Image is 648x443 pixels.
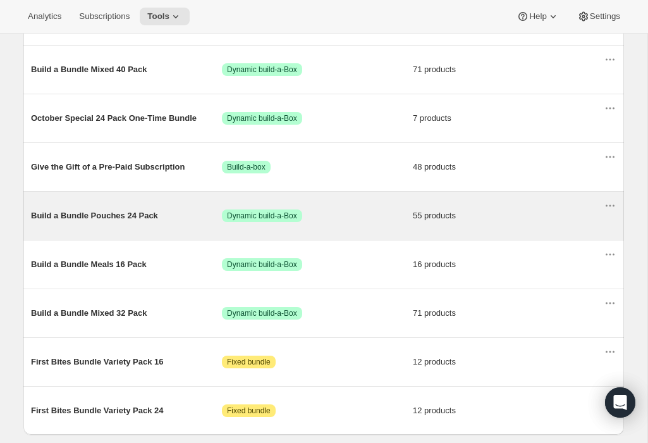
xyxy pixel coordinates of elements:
span: First Bites Bundle Variety Pack 24 [31,404,222,417]
button: Actions for Build a Bundle Pouches 24 Pack [601,197,619,215]
span: 12 products [413,404,604,417]
span: Analytics [28,11,61,22]
span: 16 products [413,258,604,271]
button: Actions for First Bites Bundle Variety Pack 24 [601,392,619,409]
span: Dynamic build-a-Box [227,308,297,318]
span: Dynamic build-a-Box [227,211,297,221]
button: Actions for Give the Gift of a Pre-Paid Subscription [601,148,619,166]
button: Actions for Build a Bundle Mixed 32 Pack [601,294,619,312]
button: Analytics [20,8,69,25]
button: Tools [140,8,190,25]
span: Dynamic build-a-Box [227,65,297,75]
span: First Bites Bundle Variety Pack 16 [31,356,222,368]
span: Build a Bundle Meals 16 Pack [31,258,222,271]
span: 71 products [413,307,604,320]
span: 7 products [413,112,604,125]
span: Dynamic build-a-Box [227,259,297,270]
span: Fixed bundle [227,357,271,367]
span: 71 products [413,63,604,76]
button: Actions for First Bites Bundle Variety Pack 16 [601,343,619,361]
button: Actions for Build a Bundle Mixed 40 Pack [601,51,619,68]
span: Dynamic build-a-Box [227,113,297,123]
span: Build a Bundle Pouches 24 Pack [31,209,222,222]
span: Settings [590,11,620,22]
span: October Special 24 Pack One-Time Bundle [31,112,222,125]
span: 12 products [413,356,604,368]
span: Help [529,11,546,22]
button: Subscriptions [71,8,137,25]
span: Subscriptions [79,11,130,22]
span: 48 products [413,161,604,173]
button: Actions for Build a Bundle Meals 16 Pack [601,246,619,263]
span: Give the Gift of a Pre-Paid Subscription [31,161,222,173]
div: Open Intercom Messenger [605,387,635,418]
button: Settings [570,8,628,25]
button: Actions for October Special 24 Pack One-Time Bundle [601,99,619,117]
span: 55 products [413,209,604,222]
span: Build-a-box [227,162,266,172]
span: Build a Bundle Mixed 32 Pack [31,307,222,320]
button: Help [509,8,566,25]
span: Fixed bundle [227,406,271,416]
span: Tools [147,11,169,22]
span: Build a Bundle Mixed 40 Pack [31,63,222,76]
